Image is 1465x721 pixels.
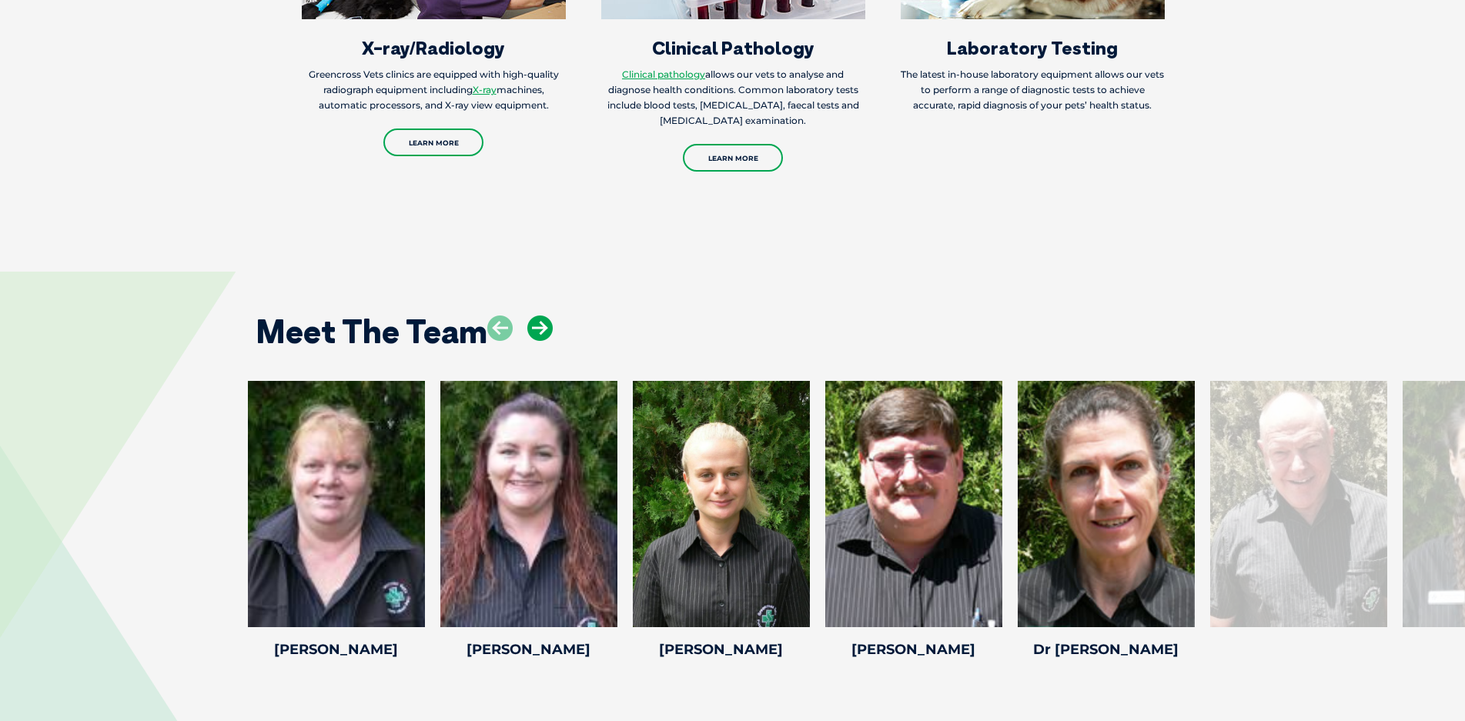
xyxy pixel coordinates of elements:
p: Greencross Vets clinics are equipped with high-quality radiograph equipment including machines, a... [302,67,566,113]
a: X-ray [473,84,497,95]
h4: [PERSON_NAME] [248,643,425,656]
a: Clinical pathology [622,68,705,80]
h4: [PERSON_NAME] [440,643,617,656]
h2: Meet The Team [256,315,487,348]
h3: X-ray/Radiology [302,38,566,57]
h4: [PERSON_NAME] [633,643,810,656]
p: allows our vets to analyse and diagnose health conditions. Common laboratory tests include blood ... [601,67,865,129]
h3: Laboratory Testing [901,38,1165,57]
h3: Clinical Pathology [601,38,865,57]
p: The latest in-house laboratory equipment allows our vets to perform a range of diagnostic tests t... [901,67,1165,113]
a: Learn More [683,144,783,172]
h4: [PERSON_NAME] [825,643,1002,656]
a: Learn More [383,129,483,156]
h4: Dr [PERSON_NAME] [1018,643,1195,656]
